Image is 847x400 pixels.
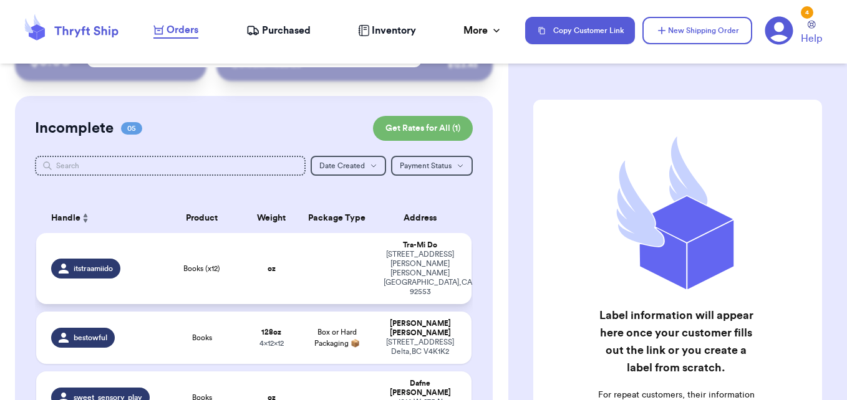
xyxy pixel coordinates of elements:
div: [PERSON_NAME] [PERSON_NAME] [384,319,457,338]
span: Books [192,333,212,343]
a: Purchased [246,23,311,38]
button: Get Rates for All (1) [373,116,473,141]
a: 4 [765,16,793,45]
div: Tra-Mi Do [384,240,457,250]
div: $ 123.45 [448,59,478,71]
button: Sort ascending [80,211,90,226]
div: Dafne [PERSON_NAME] [384,379,457,398]
button: New Shipping Order [642,17,752,44]
input: Search [35,156,306,176]
div: [STREET_ADDRESS][PERSON_NAME] [PERSON_NAME][GEOGRAPHIC_DATA] , CA 92553 [384,250,457,297]
span: 05 [121,122,142,135]
strong: 128 oz [261,328,281,336]
th: Product [158,203,246,233]
span: Orders [167,22,198,37]
th: Package Type [298,203,376,233]
span: Payment Status [400,162,452,169]
span: Books (x12) [183,264,220,274]
div: 4 [801,6,813,19]
span: Inventory [372,23,416,38]
th: Weight [245,203,298,233]
a: Inventory [358,23,416,38]
h2: Incomplete [35,118,114,138]
strong: oz [268,265,276,272]
div: More [463,23,503,38]
span: Purchased [262,23,311,38]
button: Payment Status [391,156,473,176]
button: Copy Customer Link [525,17,635,44]
a: Orders [153,22,198,39]
span: Handle [51,212,80,225]
span: bestowful [74,333,107,343]
div: [STREET_ADDRESS] Delta , BC V4K1K2 [384,338,457,356]
h2: Label information will appear here once your customer fills out the link or you create a label fr... [596,307,756,376]
span: itstraamiido [74,264,113,274]
th: Address [376,203,472,233]
a: Help [801,21,822,46]
span: Box or Hard Packaging 📦 [314,328,360,347]
span: Date Created [319,162,365,169]
span: Help [801,31,822,46]
button: Date Created [311,156,386,176]
span: 4 x 12 x 12 [259,340,284,347]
